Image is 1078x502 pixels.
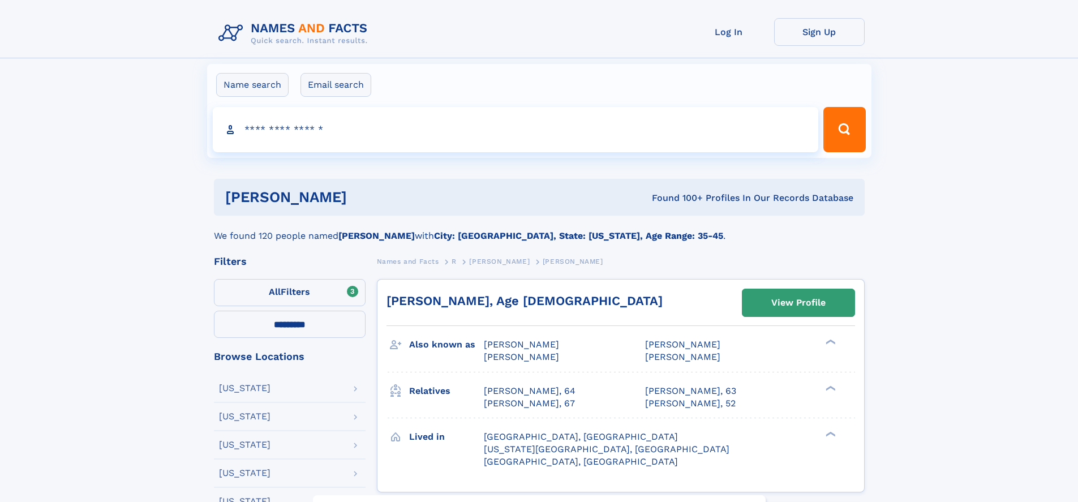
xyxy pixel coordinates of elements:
h3: Relatives [409,381,484,401]
input: search input [213,107,819,152]
span: [PERSON_NAME] [484,351,559,362]
h1: [PERSON_NAME] [225,190,500,204]
a: R [452,254,457,268]
div: ❯ [823,384,836,392]
a: [PERSON_NAME], 63 [645,385,736,397]
div: We found 120 people named with . [214,216,865,243]
div: [US_STATE] [219,469,270,478]
h3: Lived in [409,427,484,447]
div: [US_STATE] [219,412,270,421]
a: [PERSON_NAME] [469,254,530,268]
span: [PERSON_NAME] [484,339,559,350]
div: Filters [214,256,366,267]
button: Search Button [823,107,865,152]
div: View Profile [771,290,826,316]
span: [PERSON_NAME] [469,258,530,265]
label: Name search [216,73,289,97]
span: [PERSON_NAME] [645,351,720,362]
div: Browse Locations [214,351,366,362]
span: [US_STATE][GEOGRAPHIC_DATA], [GEOGRAPHIC_DATA] [484,444,729,454]
a: [PERSON_NAME], 67 [484,397,575,410]
a: [PERSON_NAME], 64 [484,385,575,397]
span: All [269,286,281,297]
div: ❯ [823,338,836,346]
a: View Profile [742,289,854,316]
img: Logo Names and Facts [214,18,377,49]
span: [PERSON_NAME] [543,258,603,265]
a: Log In [684,18,774,46]
span: [GEOGRAPHIC_DATA], [GEOGRAPHIC_DATA] [484,456,678,467]
a: Names and Facts [377,254,439,268]
label: Filters [214,279,366,306]
span: [GEOGRAPHIC_DATA], [GEOGRAPHIC_DATA] [484,431,678,442]
a: [PERSON_NAME], Age [DEMOGRAPHIC_DATA] [386,294,663,308]
h3: Also known as [409,335,484,354]
a: Sign Up [774,18,865,46]
span: R [452,258,457,265]
b: City: [GEOGRAPHIC_DATA], State: [US_STATE], Age Range: 35-45 [434,230,723,241]
div: ❯ [823,430,836,437]
label: Email search [300,73,371,97]
div: [US_STATE] [219,384,270,393]
a: [PERSON_NAME], 52 [645,397,736,410]
div: Found 100+ Profiles In Our Records Database [499,192,853,204]
div: [US_STATE] [219,440,270,449]
b: [PERSON_NAME] [338,230,415,241]
span: [PERSON_NAME] [645,339,720,350]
